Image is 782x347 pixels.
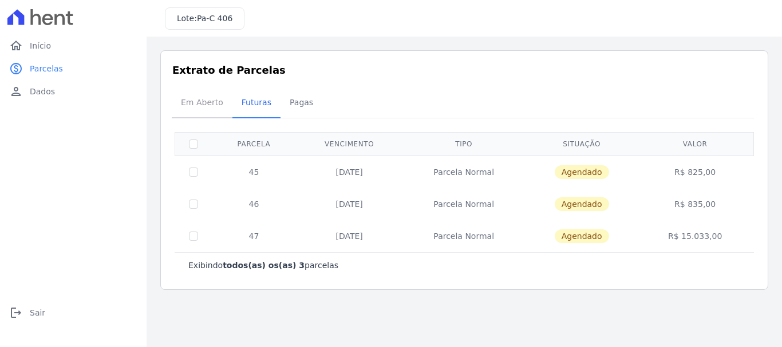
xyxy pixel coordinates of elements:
td: Parcela Normal [402,188,524,220]
span: Agendado [555,229,609,243]
span: Dados [30,86,55,97]
span: Pagas [283,91,320,114]
p: Exibindo parcelas [188,260,338,271]
th: Vencimento [296,132,403,155]
i: logout [9,306,23,320]
a: paidParcelas [5,57,142,80]
span: Pa-C 406 [197,14,232,23]
span: Futuras [235,91,278,114]
i: home [9,39,23,53]
th: Parcela [212,132,296,155]
td: R$ 15.033,00 [638,220,752,252]
td: Parcela Normal [402,220,524,252]
span: Parcelas [30,63,63,74]
a: logoutSair [5,301,142,324]
b: todos(as) os(as) 3 [223,261,305,270]
span: Agendado [555,165,609,179]
td: 47 [212,220,296,252]
span: Início [30,40,51,51]
i: person [9,85,23,98]
td: R$ 825,00 [638,155,752,188]
span: Sair [30,307,45,318]
td: [DATE] [296,155,403,188]
a: Futuras [232,89,281,118]
td: [DATE] [296,220,403,252]
a: Pagas [281,89,322,118]
th: Situação [525,132,638,155]
a: Em Aberto [172,89,232,118]
td: R$ 835,00 [638,188,752,220]
span: Em Aberto [174,91,230,114]
th: Tipo [402,132,524,155]
td: Parcela Normal [402,155,524,188]
h3: Lote: [177,13,232,25]
i: paid [9,62,23,75]
td: [DATE] [296,188,403,220]
th: Valor [638,132,752,155]
a: homeInício [5,34,142,57]
a: personDados [5,80,142,103]
span: Agendado [555,197,609,211]
td: 45 [212,155,296,188]
h3: Extrato de Parcelas [172,62,756,78]
td: 46 [212,188,296,220]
